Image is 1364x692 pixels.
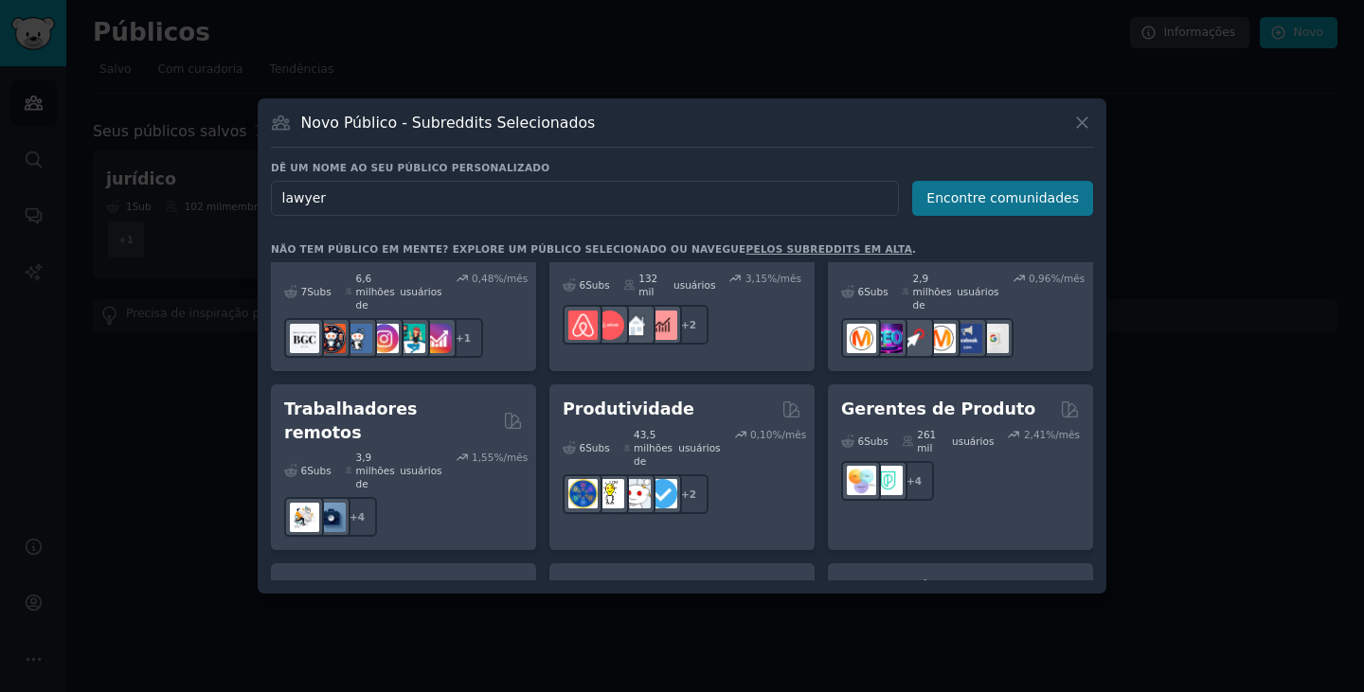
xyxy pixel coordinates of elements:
img: produtividade [621,479,651,508]
font: 3,15 [745,273,767,284]
font: usuários [400,286,441,297]
img: Dicas de VidaPro [568,479,598,508]
font: 2,9 milhões de [913,273,952,311]
font: 0,48 [472,273,494,284]
font: 7 [301,286,308,297]
font: usuários [678,442,720,453]
font: 3,9 milhões de [356,452,395,489]
font: Anfitriões do Airbnb [563,244,751,263]
img: mídias sociais [316,324,346,353]
img: Anfitriões do Airbnb [595,311,624,340]
font: Fundadores de SaaS [284,578,475,597]
font: Subs [307,465,331,476]
font: Vendas B2B [563,578,673,597]
font: + [681,319,690,330]
img: Gestão de Produtos [847,466,876,495]
font: Trabalhadores remotos [284,399,418,442]
font: Anunciantes [841,244,957,263]
font: Subs [864,286,888,297]
font: Produtividade [563,399,694,418]
font: 6 [858,435,865,447]
img: seja disciplinado [648,479,677,508]
font: 6 [301,465,308,476]
font: Gerentes de Produto [841,399,1035,418]
img: marketing de influência [396,324,425,353]
img: Instagram [343,324,372,353]
font: + [906,475,915,487]
img: Anúncios do Facebook [953,324,982,353]
font: 43,5 milhões de [634,429,673,467]
img: truques de vida [595,479,624,508]
font: Dê um nome ao seu público personalizado [271,162,549,173]
font: Influenciadores [284,244,428,263]
font: Subs [585,279,609,291]
font: + [456,332,464,344]
img: Gerenciamento de produtos [873,466,903,495]
font: Novo Público - Subreddits Selecionados [301,114,596,132]
font: 0,10 [750,429,772,440]
font: 4 [915,475,922,487]
img: Trabalhos remotos [290,503,319,532]
img: trabalhar [316,503,346,532]
img: imóveis para alugar [621,311,651,340]
button: Encontre comunidades [912,181,1093,216]
font: usuários [673,279,715,291]
img: Marketing no Instagram [369,324,399,353]
input: Escolha um nome curto, como "Profissionais de Marketing Digital" ou "Cineastas" [271,181,899,216]
font: 6 [580,279,586,291]
font: %/mês [767,273,801,284]
img: Investimentos AirBnB [648,311,677,340]
font: 6 [858,286,865,297]
font: 2 [690,488,696,500]
font: + [350,511,358,523]
font: Encontre comunidades [926,190,1079,205]
img: anúncios do Google [979,324,1009,353]
font: %/mês [772,429,806,440]
font: usuários [957,286,998,297]
font: 6 [580,442,586,453]
img: anúncio [926,324,956,353]
img: Dicas de crescimento do Instagram [422,324,452,353]
font: usuários [952,435,994,447]
font: Não tem público em mente? Explore um público selecionado ou navegue [271,243,746,255]
img: anfitriões do Airbnb [568,311,598,340]
img: PPC [900,324,929,353]
font: Subs [585,442,609,453]
font: 1 [464,332,471,344]
font: 132 mil [638,273,657,297]
font: 2,41 [1024,429,1046,440]
font: usuários [400,465,441,476]
img: marketing [847,324,876,353]
font: %/mês [494,273,528,284]
font: 4 [358,511,365,523]
img: BeautyGuruChatter [290,324,319,353]
font: Subs [864,435,888,447]
font: %/mês [1046,429,1080,440]
font: 261 mil [917,429,936,453]
font: %/mês [1050,273,1085,284]
font: 1,55 [472,452,494,463]
font: . [912,243,916,255]
font: 0,96 [1029,273,1050,284]
a: pelos subreddits em alta [746,243,913,255]
font: Proprietários de restaurantes [841,578,993,621]
font: 6,6 milhões de [356,273,395,311]
font: Subs [307,286,331,297]
font: + [681,488,690,500]
font: 2 [690,319,696,330]
img: SEO [873,324,903,353]
font: %/mês [494,452,528,463]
